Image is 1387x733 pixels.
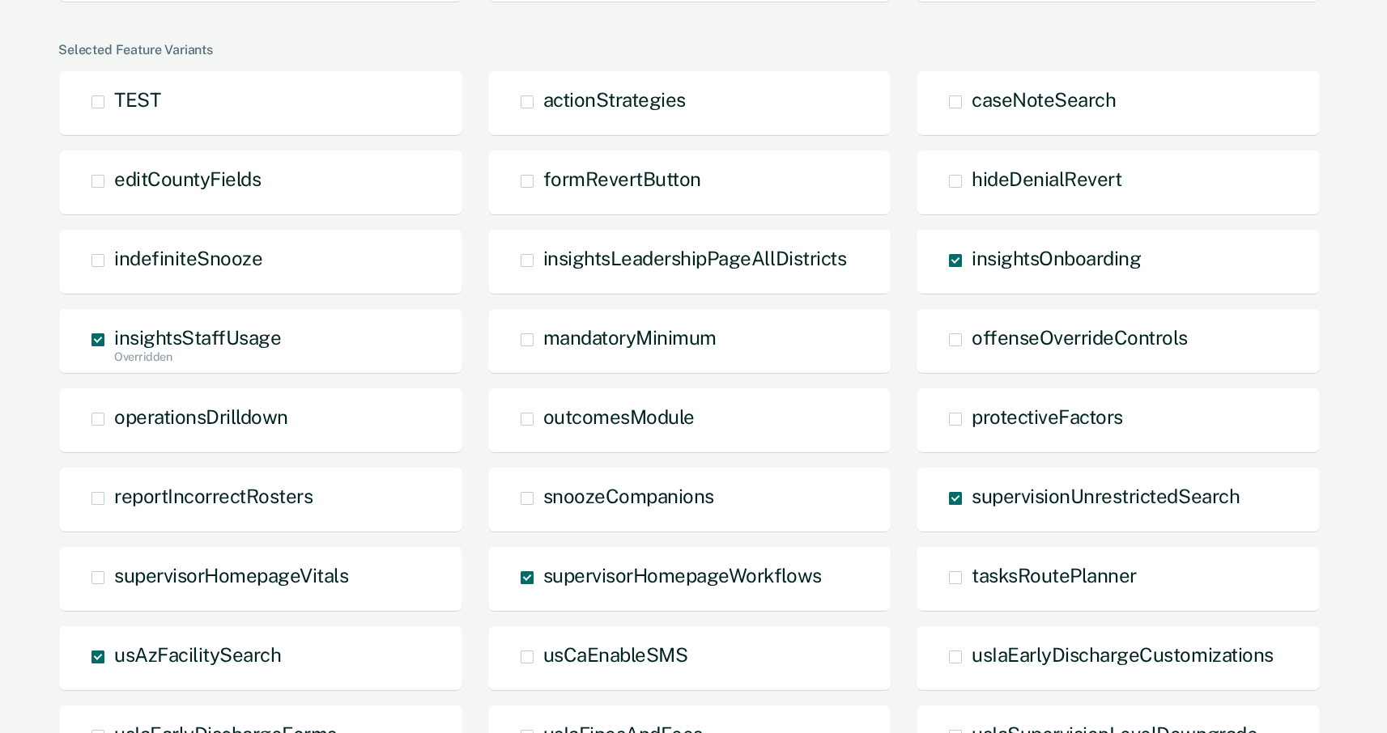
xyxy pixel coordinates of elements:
[543,326,717,349] span: mandatoryMinimum
[543,564,822,587] span: supervisorHomepageWorkflows
[972,405,1123,428] span: protectiveFactors
[543,88,686,111] span: actionStrategies
[972,564,1137,587] span: tasksRoutePlanner
[972,247,1141,269] span: insightsOnboarding
[543,247,847,269] span: insightsLeadershipPageAllDistricts
[114,247,262,269] span: indefiniteSnooze
[543,485,714,507] span: snoozeCompanions
[114,564,348,587] span: supervisorHomepageVitals
[972,643,1274,666] span: usIaEarlyDischargeCustomizations
[543,643,688,666] span: usCaEnableSMS
[114,326,281,349] span: insightsStaffUsage
[972,485,1240,507] span: supervisionUnrestrictedSearch
[114,485,313,507] span: reportIncorrectRosters
[114,643,281,666] span: usAzFacilitySearch
[114,167,261,190] span: editCountyFields
[972,167,1121,190] span: hideDenialRevert
[114,405,288,428] span: operationsDrilldown
[972,88,1116,111] span: caseNoteSearch
[543,405,695,428] span: outcomesModule
[114,88,160,111] span: TEST
[58,42,1322,57] div: Selected Feature Variants
[972,326,1188,349] span: offenseOverrideControls
[543,167,701,190] span: formRevertButton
